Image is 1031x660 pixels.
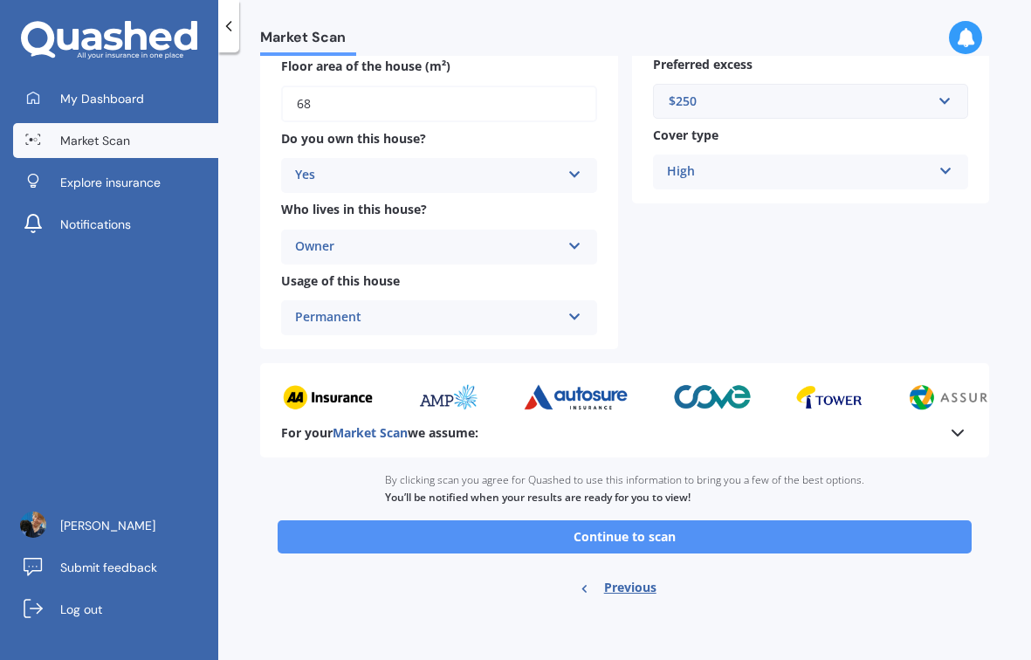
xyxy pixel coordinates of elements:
div: By clicking scan you agree for Quashed to use this information to bring you a few of the best opt... [385,457,864,520]
div: High [667,162,932,182]
a: My Dashboard [13,81,218,116]
input: Enter floor area [281,86,597,122]
span: Usage of this house [281,272,400,289]
img: assurant_sm.webp [904,384,1029,410]
img: amp_sm.png [415,384,478,410]
span: Notifications [60,216,131,233]
div: Permanent [295,307,560,328]
span: My Dashboard [60,90,144,107]
div: $250 [669,92,932,111]
div: Yes [295,165,560,186]
span: [PERSON_NAME] [60,517,155,534]
span: Log out [60,601,102,618]
a: Explore insurance [13,165,218,200]
a: Log out [13,592,218,627]
img: autosure_sm.webp [521,384,628,410]
a: Notifications [13,207,218,242]
span: Market Scan [260,29,356,52]
img: cove_sm.webp [671,384,750,410]
a: Market Scan [13,123,218,158]
span: Submit feedback [60,559,157,576]
b: You’ll be notified when your results are ready for you to view! [385,490,691,505]
img: aa_sm.webp [280,384,371,410]
span: Cover type [653,127,718,143]
span: Do you own this house? [281,130,426,147]
b: For your we assume: [281,424,478,442]
span: Market Scan [333,424,408,441]
a: [PERSON_NAME] [13,508,218,543]
span: Previous [604,574,656,601]
img: tower_sm.png [793,384,860,410]
button: Continue to scan [278,520,972,553]
img: ACg8ocLM0nHV41SZsDEO1ZtWa5Qr2cGMEx0GgDoUmiBfa6kQ29vFfyKw=s96-c [20,512,46,538]
div: Owner [295,237,560,258]
span: Floor area of the house (m²) [281,58,450,74]
a: Submit feedback [13,550,218,585]
span: Market Scan [60,132,130,149]
span: Explore insurance [60,174,161,191]
span: Preferred excess [653,56,753,72]
span: Who lives in this house? [281,202,427,218]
